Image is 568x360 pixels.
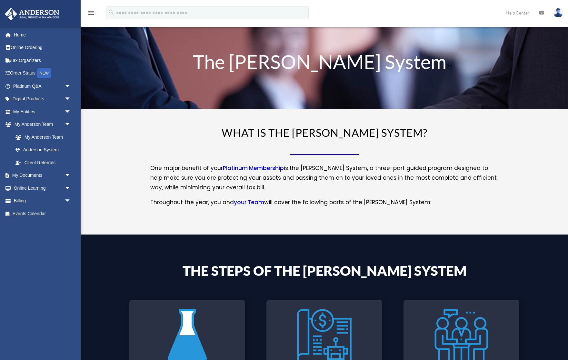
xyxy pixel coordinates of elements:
i: search [108,9,115,16]
a: menu [87,11,95,17]
p: One major benefit of your is the [PERSON_NAME] System, a three-part guided program designed to he... [150,164,499,198]
a: Platinum Membership [223,164,284,175]
a: your Team [234,198,264,209]
a: Client Referrals [9,156,81,169]
span: WHAT IS THE [PERSON_NAME] SYSTEM? [222,126,427,139]
a: My Anderson Team [9,131,81,144]
span: arrow_drop_down [65,93,77,106]
span: arrow_drop_down [65,195,77,208]
a: Home [5,28,81,41]
a: Billingarrow_drop_down [5,195,81,207]
span: arrow_drop_down [65,118,77,131]
a: My Entitiesarrow_drop_down [5,105,81,118]
a: Online Ordering [5,41,81,54]
a: Events Calendar [5,207,81,220]
i: menu [87,9,95,17]
span: arrow_drop_down [65,182,77,195]
span: arrow_drop_down [65,105,77,118]
img: Anderson Advisors Platinum Portal [3,8,61,20]
div: NEW [37,68,51,78]
a: Order StatusNEW [5,67,81,80]
a: Tax Organizers [5,54,81,67]
h1: The [PERSON_NAME] System [150,52,499,75]
p: Throughout the year, you and will cover the following parts of the [PERSON_NAME] System: [150,198,499,207]
a: Online Learningarrow_drop_down [5,182,81,195]
a: My Anderson Teamarrow_drop_down [5,118,81,131]
a: Anderson System [9,144,77,156]
a: My Documentsarrow_drop_down [5,169,81,182]
a: Digital Productsarrow_drop_down [5,93,81,105]
h4: The Steps of the [PERSON_NAME] System [150,264,499,281]
span: arrow_drop_down [65,80,77,93]
img: User Pic [553,8,563,17]
a: Platinum Q&Aarrow_drop_down [5,80,81,93]
span: arrow_drop_down [65,169,77,182]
